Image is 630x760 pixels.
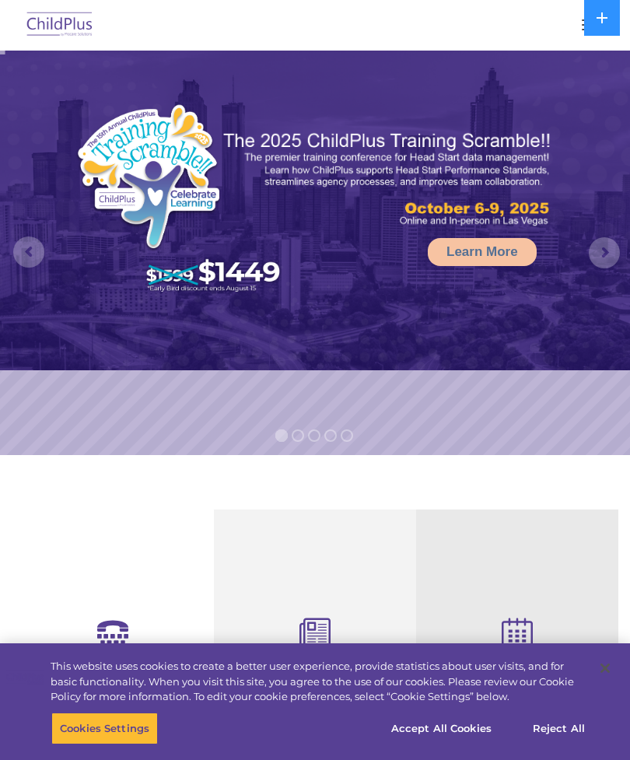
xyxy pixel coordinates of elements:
a: Learn More [428,238,537,266]
button: Reject All [510,712,607,744]
img: ChildPlus by Procare Solutions [23,7,96,44]
button: Close [588,651,622,685]
button: Accept All Cookies [383,712,500,744]
div: This website uses cookies to create a better user experience, provide statistics about user visit... [51,659,586,705]
button: Cookies Settings [51,712,158,744]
